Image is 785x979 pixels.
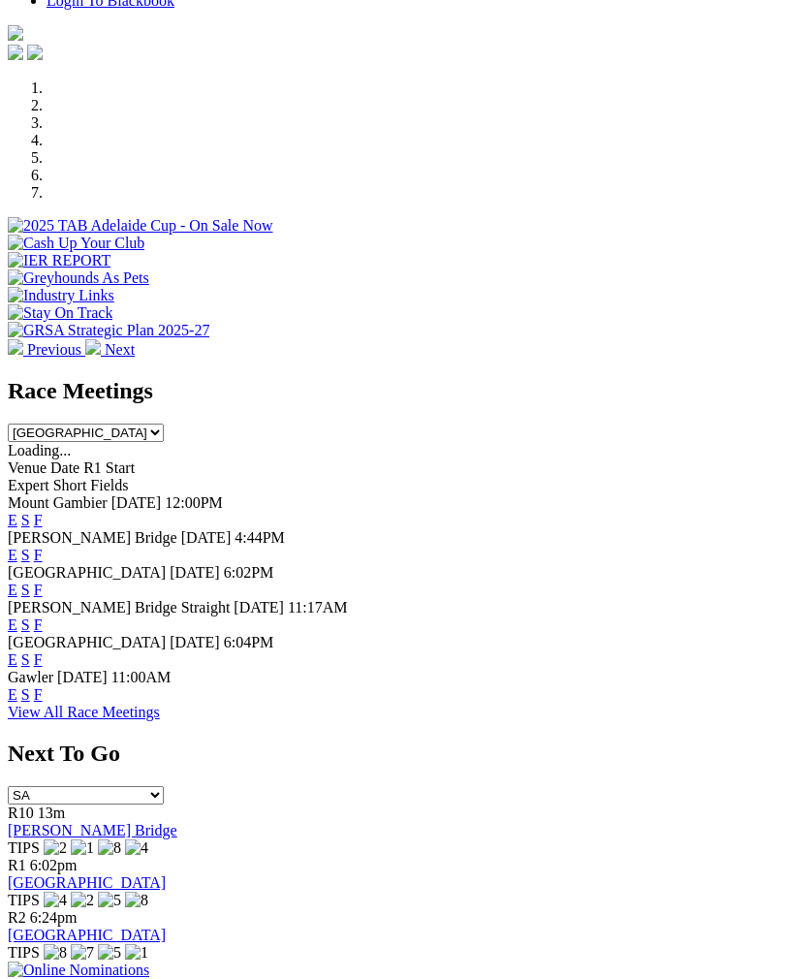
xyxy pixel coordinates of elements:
[8,322,209,339] img: GRSA Strategic Plan 2025-27
[44,892,67,909] img: 4
[34,616,43,633] a: F
[85,341,135,358] a: Next
[125,944,148,962] img: 1
[21,651,30,668] a: S
[8,494,108,511] span: Mount Gambier
[288,599,348,616] span: 11:17AM
[8,686,17,703] a: E
[170,634,220,650] span: [DATE]
[34,651,43,668] a: F
[44,944,67,962] img: 8
[8,909,26,926] span: R2
[8,599,230,616] span: [PERSON_NAME] Bridge Straight
[8,269,149,287] img: Greyhounds As Pets
[21,616,30,633] a: S
[235,529,285,546] span: 4:44PM
[8,477,49,493] span: Expert
[21,686,30,703] a: S
[8,45,23,60] img: facebook.svg
[85,339,101,355] img: chevron-right-pager-white.svg
[8,529,177,546] span: [PERSON_NAME] Bridge
[170,564,220,581] span: [DATE]
[8,442,71,458] span: Loading...
[8,564,166,581] span: [GEOGRAPHIC_DATA]
[44,839,67,857] img: 2
[21,582,30,598] a: S
[98,839,121,857] img: 8
[8,704,160,720] a: View All Race Meetings
[105,341,135,358] span: Next
[83,459,135,476] span: R1 Start
[57,669,108,685] span: [DATE]
[34,582,43,598] a: F
[21,512,30,528] a: S
[8,339,23,355] img: chevron-left-pager-white.svg
[98,892,121,909] img: 5
[8,839,40,856] span: TIPS
[8,304,112,322] img: Stay On Track
[71,892,94,909] img: 2
[8,944,40,961] span: TIPS
[8,874,166,891] a: [GEOGRAPHIC_DATA]
[8,235,144,252] img: Cash Up Your Club
[30,909,78,926] span: 6:24pm
[8,741,777,767] h2: Next To Go
[125,892,148,909] img: 8
[181,529,232,546] span: [DATE]
[27,45,43,60] img: twitter.svg
[8,805,34,821] span: R10
[34,547,43,563] a: F
[8,547,17,563] a: E
[34,686,43,703] a: F
[165,494,223,511] span: 12:00PM
[8,892,40,908] span: TIPS
[8,252,110,269] img: IER REPORT
[8,25,23,41] img: logo-grsa-white.png
[50,459,79,476] span: Date
[125,839,148,857] img: 4
[8,378,777,404] h2: Race Meetings
[234,599,284,616] span: [DATE]
[34,512,43,528] a: F
[8,341,85,358] a: Previous
[98,944,121,962] img: 5
[30,857,78,873] span: 6:02pm
[8,669,53,685] span: Gawler
[224,634,274,650] span: 6:04PM
[8,616,17,633] a: E
[8,962,149,979] img: Online Nominations
[8,651,17,668] a: E
[71,944,94,962] img: 7
[8,857,26,873] span: R1
[111,494,162,511] span: [DATE]
[8,287,114,304] img: Industry Links
[8,927,166,943] a: [GEOGRAPHIC_DATA]
[8,459,47,476] span: Venue
[8,822,177,838] a: [PERSON_NAME] Bridge
[90,477,128,493] span: Fields
[71,839,94,857] img: 1
[8,217,273,235] img: 2025 TAB Adelaide Cup - On Sale Now
[224,564,274,581] span: 6:02PM
[111,669,172,685] span: 11:00AM
[38,805,65,821] span: 13m
[8,512,17,528] a: E
[8,634,166,650] span: [GEOGRAPHIC_DATA]
[27,341,81,358] span: Previous
[53,477,87,493] span: Short
[8,582,17,598] a: E
[21,547,30,563] a: S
